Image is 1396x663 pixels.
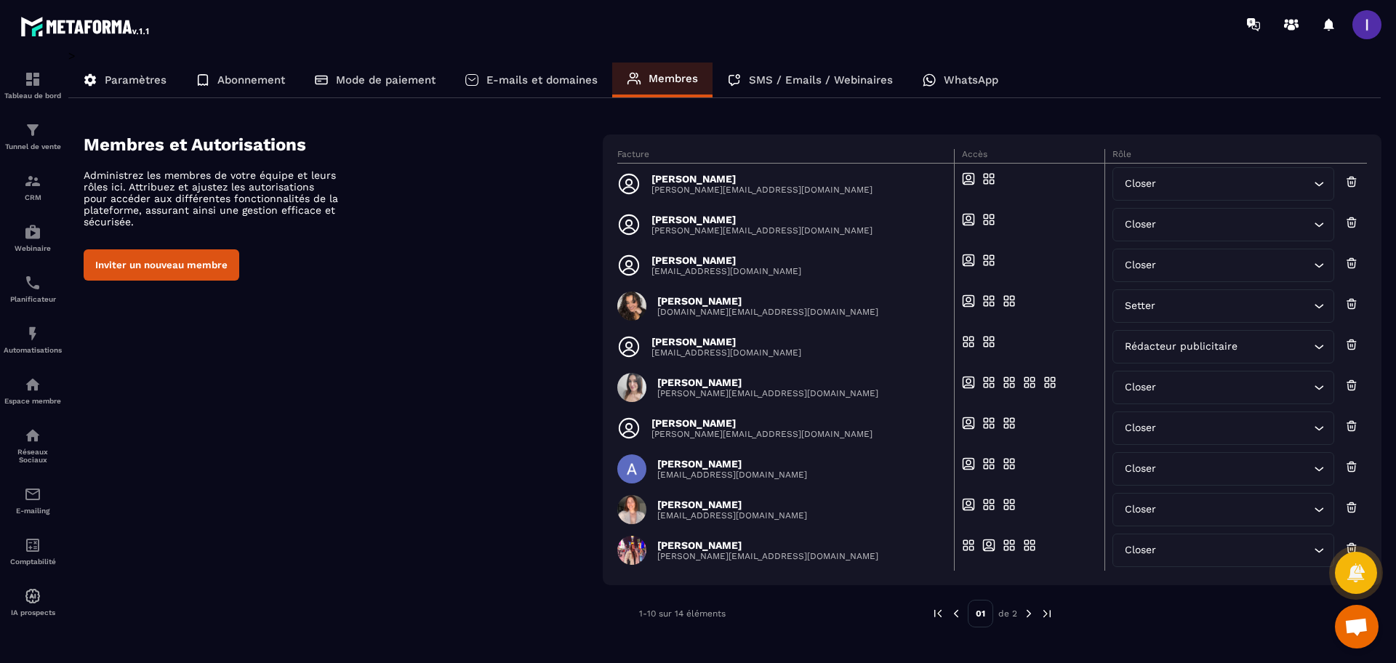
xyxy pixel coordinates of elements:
[1112,411,1334,445] div: Search for option
[4,212,62,263] a: automationsautomationsWebinaire
[4,161,62,212] a: formationformationCRM
[1122,542,1160,558] span: Closer
[4,244,62,252] p: Webinaire
[1160,542,1310,558] input: Search for option
[649,72,698,85] p: Membres
[1241,339,1310,355] input: Search for option
[20,13,151,39] img: logo
[1160,176,1310,192] input: Search for option
[24,325,41,342] img: automations
[651,417,872,429] p: [PERSON_NAME]
[1040,607,1054,620] img: next
[1160,379,1310,395] input: Search for option
[1122,420,1160,436] span: Closer
[651,347,801,358] p: [EMAIL_ADDRESS][DOMAIN_NAME]
[24,427,41,444] img: social-network
[336,73,436,87] p: Mode de paiement
[4,448,62,464] p: Réseaux Sociaux
[4,397,62,405] p: Espace membre
[1122,339,1241,355] span: Rédacteur publicitaire
[617,149,955,164] th: Facture
[1112,330,1334,363] div: Search for option
[4,193,62,201] p: CRM
[4,475,62,526] a: emailemailE-mailing
[1112,452,1334,486] div: Search for option
[24,274,41,292] img: scheduler
[1122,298,1159,314] span: Setter
[657,377,878,388] p: [PERSON_NAME]
[657,470,807,480] p: [EMAIL_ADDRESS][DOMAIN_NAME]
[4,507,62,515] p: E-mailing
[955,149,1104,164] th: Accès
[651,173,872,185] p: [PERSON_NAME]
[639,608,726,619] p: 1-10 sur 14 éléments
[24,172,41,190] img: formation
[651,429,872,439] p: [PERSON_NAME][EMAIL_ADDRESS][DOMAIN_NAME]
[651,214,872,225] p: [PERSON_NAME]
[1122,379,1160,395] span: Closer
[968,600,993,627] p: 01
[84,249,239,281] button: Inviter un nouveau membre
[4,608,62,616] p: IA prospects
[931,607,944,620] img: prev
[657,551,878,561] p: [PERSON_NAME][EMAIL_ADDRESS][DOMAIN_NAME]
[84,134,603,155] h4: Membres et Autorisations
[657,510,807,521] p: [EMAIL_ADDRESS][DOMAIN_NAME]
[998,608,1017,619] p: de 2
[1122,461,1160,477] span: Closer
[4,295,62,303] p: Planificateur
[1122,176,1160,192] span: Closer
[1112,534,1334,567] div: Search for option
[1112,493,1334,526] div: Search for option
[24,537,41,554] img: accountant
[1160,217,1310,233] input: Search for option
[4,558,62,566] p: Comptabilité
[950,607,963,620] img: prev
[1022,607,1035,620] img: next
[657,458,807,470] p: [PERSON_NAME]
[1112,289,1334,323] div: Search for option
[105,73,167,87] p: Paramètres
[657,539,878,551] p: [PERSON_NAME]
[651,266,801,276] p: [EMAIL_ADDRESS][DOMAIN_NAME]
[1122,257,1160,273] span: Closer
[749,73,893,87] p: SMS / Emails / Webinaires
[657,295,878,307] p: [PERSON_NAME]
[84,169,338,228] p: Administrez les membres de votre équipe et leurs rôles ici. Attribuez et ajustez les autorisation...
[1160,502,1310,518] input: Search for option
[651,225,872,236] p: [PERSON_NAME][EMAIL_ADDRESS][DOMAIN_NAME]
[4,60,62,110] a: formationformationTableau de bord
[1335,605,1379,648] a: Ouvrir le chat
[651,254,801,266] p: [PERSON_NAME]
[944,73,998,87] p: WhatsApp
[4,110,62,161] a: formationformationTunnel de vente
[1112,208,1334,241] div: Search for option
[4,142,62,150] p: Tunnel de vente
[1160,257,1310,273] input: Search for option
[4,263,62,314] a: schedulerschedulerPlanificateur
[1159,298,1310,314] input: Search for option
[1122,502,1160,518] span: Closer
[657,388,878,398] p: [PERSON_NAME][EMAIL_ADDRESS][DOMAIN_NAME]
[24,121,41,139] img: formation
[4,416,62,475] a: social-networksocial-networkRéseaux Sociaux
[24,486,41,503] img: email
[1112,371,1334,404] div: Search for option
[1122,217,1160,233] span: Closer
[4,526,62,576] a: accountantaccountantComptabilité
[486,73,598,87] p: E-mails et domaines
[24,376,41,393] img: automations
[4,314,62,365] a: automationsautomationsAutomatisations
[657,307,878,317] p: [DOMAIN_NAME][EMAIL_ADDRESS][DOMAIN_NAME]
[4,346,62,354] p: Automatisations
[1112,167,1334,201] div: Search for option
[24,587,41,605] img: automations
[1160,420,1310,436] input: Search for option
[1104,149,1367,164] th: Rôle
[68,49,1381,649] div: >
[4,365,62,416] a: automationsautomationsEspace membre
[24,71,41,88] img: formation
[657,499,807,510] p: [PERSON_NAME]
[24,223,41,241] img: automations
[1160,461,1310,477] input: Search for option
